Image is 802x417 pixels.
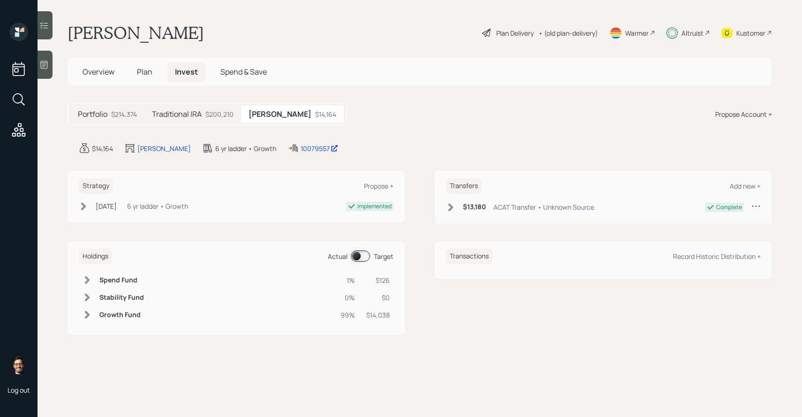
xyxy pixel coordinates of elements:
div: $14,038 [366,310,390,320]
span: Spend & Save [220,67,267,77]
span: Overview [83,67,114,77]
div: 6 yr ladder • Growth [215,144,276,153]
h5: [PERSON_NAME] [249,110,311,119]
h6: Stability Fund [99,294,144,302]
div: Propose Account + [715,109,772,119]
h6: $13,180 [463,203,486,211]
h6: Growth Fund [99,311,144,319]
div: $214,374 [111,109,137,119]
div: ACAT Transfer • Unknown Source [493,202,594,212]
h6: Holdings [79,249,112,264]
div: $126 [366,275,390,285]
div: Altruist [681,28,704,38]
div: 0% [340,293,355,303]
div: $200,210 [205,109,234,119]
h6: Transfers [446,178,482,194]
div: Warmer [625,28,649,38]
div: Implemented [357,202,392,211]
span: Invest [175,67,198,77]
div: Complete [716,203,742,212]
div: • (old plan-delivery) [538,28,598,38]
h1: [PERSON_NAME] [68,23,204,43]
div: [PERSON_NAME] [137,144,191,153]
div: $0 [366,293,390,303]
h5: Portfolio [78,110,107,119]
div: Kustomer [736,28,765,38]
h6: Strategy [79,178,113,194]
div: Plan Delivery [496,28,534,38]
img: sami-boghos-headshot.png [9,356,28,374]
span: Plan [137,67,152,77]
div: Record Historic Distribution + [673,252,761,261]
div: Target [374,251,393,261]
h5: Traditional IRA [152,110,202,119]
div: Actual [328,251,348,261]
div: Add new + [730,182,761,190]
div: Log out [8,386,30,394]
div: 1% [340,275,355,285]
div: $14,164 [92,144,113,153]
div: 6 yr ladder • Growth [127,201,188,211]
h6: Transactions [446,249,492,264]
h6: Spend Fund [99,276,144,284]
div: [DATE] [96,201,117,211]
div: $14,164 [315,109,336,119]
div: 99% [340,310,355,320]
div: Propose + [364,182,393,190]
div: 10079557 [301,144,338,153]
